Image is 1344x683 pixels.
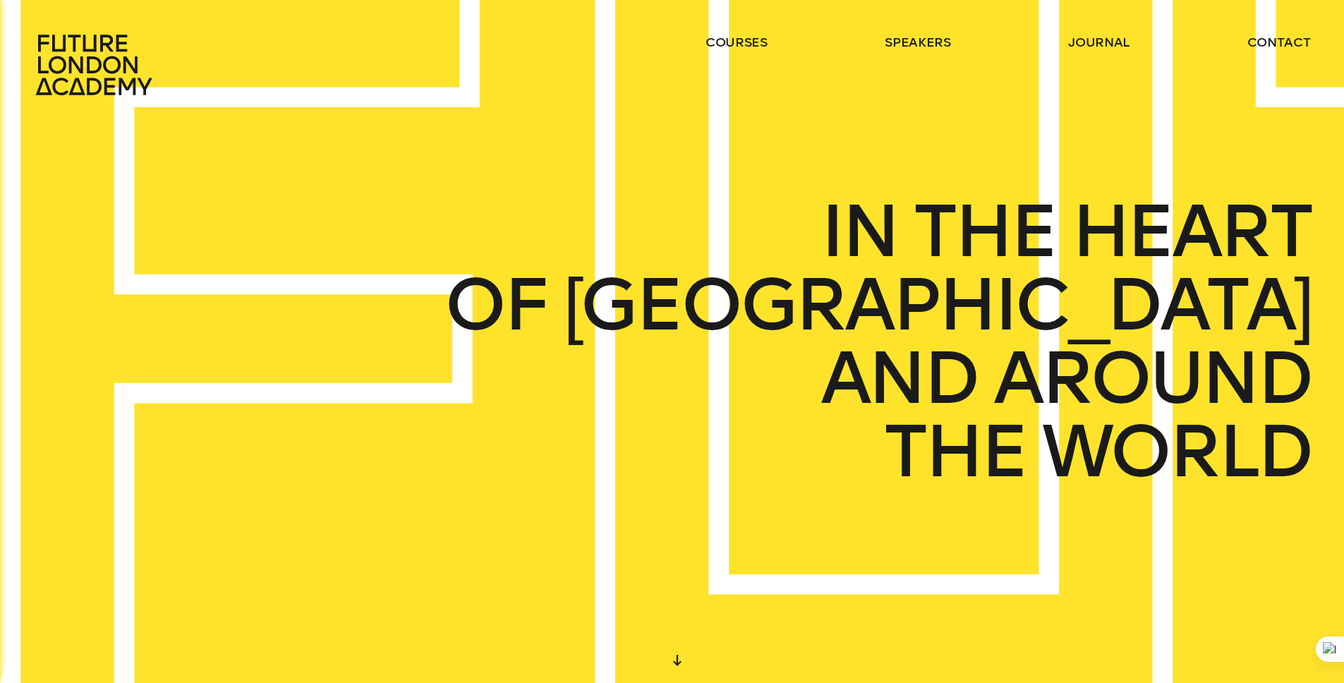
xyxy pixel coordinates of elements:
[821,195,897,268] span: IN
[820,341,976,415] span: AND
[1068,34,1130,51] a: journal
[883,415,1025,488] span: THE
[706,34,768,51] a: courses
[563,268,1310,341] span: [GEOGRAPHIC_DATA]
[913,195,1055,268] span: THE
[885,34,950,51] a: speakers
[1041,415,1310,488] span: WORLD
[1247,34,1311,51] a: contact
[1071,195,1310,268] span: HEART
[444,268,547,341] span: OF
[993,341,1311,415] span: AROUND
